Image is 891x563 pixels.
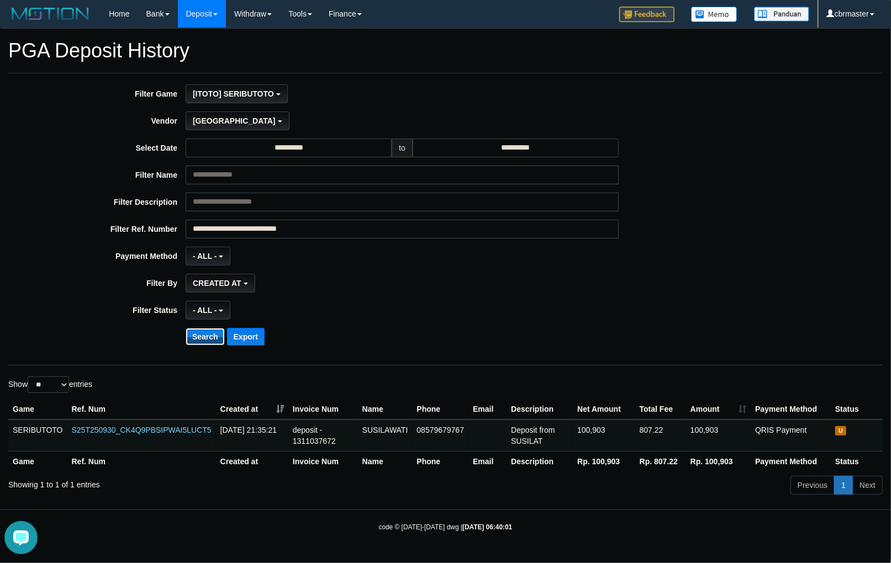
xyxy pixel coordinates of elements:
th: Status [831,451,883,471]
strong: [DATE] 06:40:01 [462,523,512,531]
div: Showing 1 to 1 of 1 entries [8,475,363,490]
th: Name [358,451,413,471]
img: Button%20Memo.svg [691,7,737,22]
a: S25T250930_CK4Q9PBSIPWAI5LUCT5 [72,426,212,434]
th: Description [507,451,573,471]
th: Net Amount [573,399,635,419]
select: Showentries [28,376,69,393]
img: panduan.png [754,7,809,22]
button: Open LiveChat chat widget [4,4,38,38]
td: 807.22 [635,419,686,452]
a: 1 [834,476,853,495]
h1: PGA Deposit History [8,40,883,62]
th: Amount: activate to sort column ascending [686,399,751,419]
span: - ALL - [193,252,217,261]
img: MOTION_logo.png [8,6,92,22]
button: [ITOTO] SERIBUTOTO [186,84,288,103]
th: Rp. 807.22 [635,451,686,471]
th: Created at: activate to sort column ascending [216,399,288,419]
button: - ALL - [186,301,230,320]
a: Previous [790,476,835,495]
span: [ITOTO] SERIBUTOTO [193,89,274,98]
th: Email [468,451,507,471]
button: CREATED AT [186,274,255,293]
td: SUSILAWATI [358,419,413,452]
th: Game [8,451,67,471]
th: Description [507,399,573,419]
td: 100,903 [573,419,635,452]
th: Rp. 100,903 [573,451,635,471]
span: to [392,139,413,157]
button: [GEOGRAPHIC_DATA] [186,111,289,130]
th: Invoice Num [288,399,358,419]
img: Feedback.jpg [619,7,674,22]
td: QRIS Payment [751,419,831,452]
td: deposit - 1311037672 [288,419,358,452]
td: Deposit from SUSILAT [507,419,573,452]
button: Export [227,328,265,346]
th: Invoice Num [288,451,358,471]
th: Created at [216,451,288,471]
label: Show entries [8,376,92,393]
th: Total Fee [635,399,686,419]
span: [GEOGRAPHIC_DATA] [193,116,276,125]
th: Ref. Num [67,451,216,471]
small: code © [DATE]-[DATE] dwg | [379,523,513,531]
span: CREATED AT [193,279,241,288]
th: Ref. Num [67,399,216,419]
td: 08579679767 [412,419,468,452]
span: UNPAID [835,426,846,435]
a: Next [852,476,883,495]
button: Search [186,328,225,346]
th: Status [831,399,883,419]
th: Phone [412,451,468,471]
th: Payment Method [751,451,831,471]
th: Phone [412,399,468,419]
button: - ALL - [186,247,230,265]
span: - ALL - [193,306,217,315]
td: [DATE] 21:35:21 [216,419,288,452]
th: Rp. 100,903 [686,451,751,471]
th: Game [8,399,67,419]
th: Payment Method [751,399,831,419]
td: SERIBUTOTO [8,419,67,452]
th: Email [468,399,507,419]
th: Name [358,399,413,419]
td: 100,903 [686,419,751,452]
